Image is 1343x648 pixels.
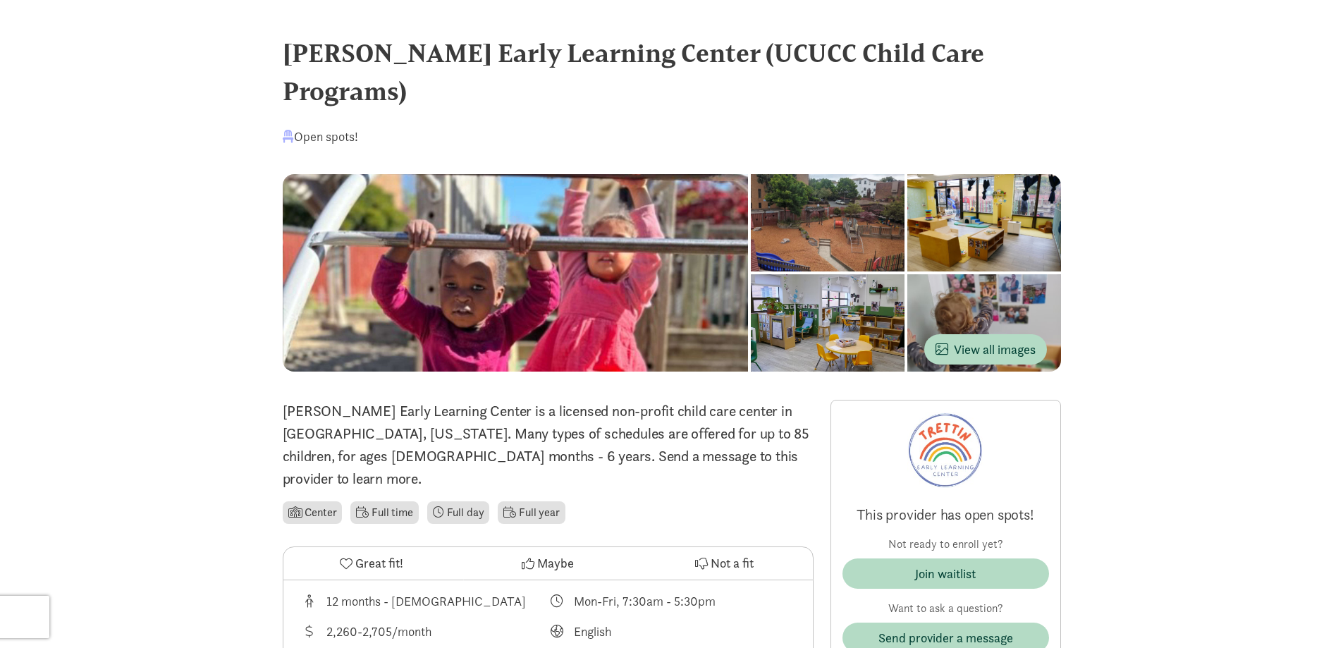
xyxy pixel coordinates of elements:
button: Join waitlist [842,558,1049,589]
li: Full year [498,501,565,524]
div: 2,260-2,705/month [326,622,431,641]
div: Mon-Fri, 7:30am - 5:30pm [574,592,716,611]
div: English [574,622,611,641]
div: Join waitlist [915,564,976,583]
span: View all images [936,340,1036,359]
img: Provider logo [907,412,984,488]
span: Great fit! [355,554,403,573]
div: [PERSON_NAME] Early Learning Center (UCUCC Child Care Programs) [283,34,1061,110]
div: Average tuition for this program [300,622,548,641]
div: Age range for children that this provider cares for [300,592,548,611]
li: Center [283,501,343,524]
li: Full day [427,501,490,524]
div: Languages taught [548,622,796,641]
p: [PERSON_NAME] Early Learning Center is a licensed non-profit child care center in [GEOGRAPHIC_DAT... [283,400,814,490]
div: 12 months - [DEMOGRAPHIC_DATA] [326,592,526,611]
span: Not a fit [711,554,754,573]
p: This provider has open spots! [842,505,1049,525]
span: Send provider a message [878,628,1013,647]
p: Not ready to enroll yet? [842,536,1049,553]
button: Great fit! [283,547,460,580]
div: Open spots! [283,127,358,146]
li: Full time [350,501,418,524]
button: View all images [924,334,1047,365]
button: Not a fit [636,547,812,580]
button: Maybe [460,547,636,580]
div: Class schedule [548,592,796,611]
p: Want to ask a question? [842,600,1049,617]
span: Maybe [537,554,574,573]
